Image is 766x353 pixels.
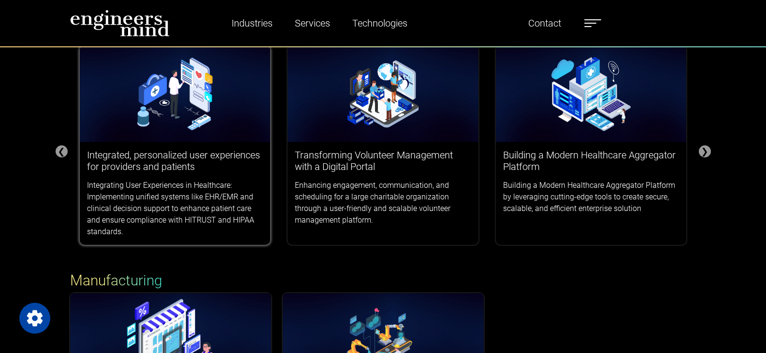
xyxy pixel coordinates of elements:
img: logos [496,46,687,142]
span: Manufacturing [70,272,162,289]
div: ❯ [699,145,711,157]
img: logos [80,46,271,142]
p: Building a Modern Healthcare Aggregator Platform by leveraging cutting-edge tools to create secur... [503,180,679,214]
a: Building a Modern Healthcare Aggregator PlatformBuilding a Modern Healthcare Aggregator Platform ... [496,46,687,222]
div: ❮ [56,145,68,157]
a: Contact [524,12,565,34]
h3: Transforming Volunteer Management with a Digital Portal [295,149,471,172]
a: Integrated, personalized user experiences for providers and patientsIntegrating User Experiences ... [80,46,271,245]
img: logos [288,46,478,142]
h3: Integrated, personalized user experiences for providers and patients [87,149,263,172]
h3: Building a Modern Healthcare Aggregator Platform [503,149,679,172]
a: Technologies [348,12,411,34]
img: logo [70,10,170,37]
p: Integrating User Experiences in Healthcare: Implementing unified systems like EHR/EMR and clinica... [87,180,263,238]
a: Services [291,12,334,34]
p: Enhancing engagement, communication, and scheduling for a large charitable organization through a... [295,180,471,226]
a: Transforming Volunteer Management with a Digital PortalEnhancing engagement, communication, and s... [288,46,478,234]
a: Industries [228,12,276,34]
